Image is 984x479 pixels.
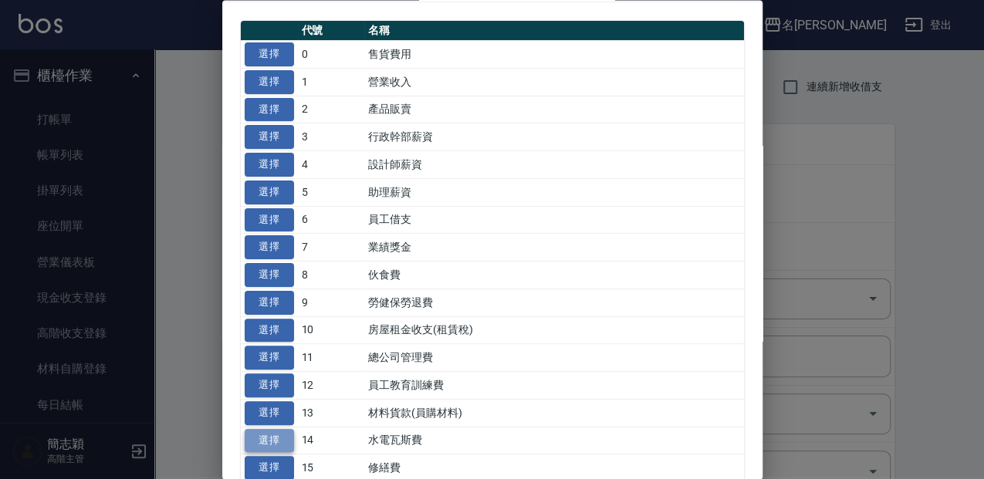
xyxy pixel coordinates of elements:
[245,208,294,232] button: 選擇
[298,372,365,400] td: 12
[298,151,365,179] td: 4
[298,344,365,372] td: 11
[245,70,294,94] button: 選擇
[364,123,743,151] td: 行政幹部薪資
[364,344,743,372] td: 總公司管理費
[364,261,743,289] td: 伙食費
[364,289,743,317] td: 勞健保勞退費
[245,236,294,260] button: 選擇
[364,372,743,400] td: 員工教育訓練費
[298,317,365,345] td: 10
[364,427,743,455] td: 水電瓦斯費
[298,261,365,289] td: 8
[245,346,294,370] button: 選擇
[298,69,365,96] td: 1
[364,234,743,261] td: 業績獎金
[298,400,365,427] td: 13
[245,153,294,177] button: 選擇
[364,41,743,69] td: 售貨費用
[245,319,294,342] button: 選擇
[245,291,294,315] button: 選擇
[364,151,743,179] td: 設計師薪資
[364,22,743,42] th: 名稱
[298,123,365,151] td: 3
[245,401,294,425] button: 選擇
[245,429,294,453] button: 選擇
[245,264,294,288] button: 選擇
[245,43,294,67] button: 選擇
[298,96,365,124] td: 2
[364,96,743,124] td: 產品販賣
[298,289,365,317] td: 9
[245,98,294,122] button: 選擇
[298,207,365,234] td: 6
[298,22,365,42] th: 代號
[364,207,743,234] td: 員工借支
[298,41,365,69] td: 0
[298,179,365,207] td: 5
[364,69,743,96] td: 營業收入
[364,179,743,207] td: 助理薪資
[298,427,365,455] td: 14
[364,317,743,345] td: 房屋租金收支(租賃稅)
[245,374,294,398] button: 選擇
[245,126,294,150] button: 選擇
[245,180,294,204] button: 選擇
[298,234,365,261] td: 7
[364,400,743,427] td: 材料貨款(員購材料)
